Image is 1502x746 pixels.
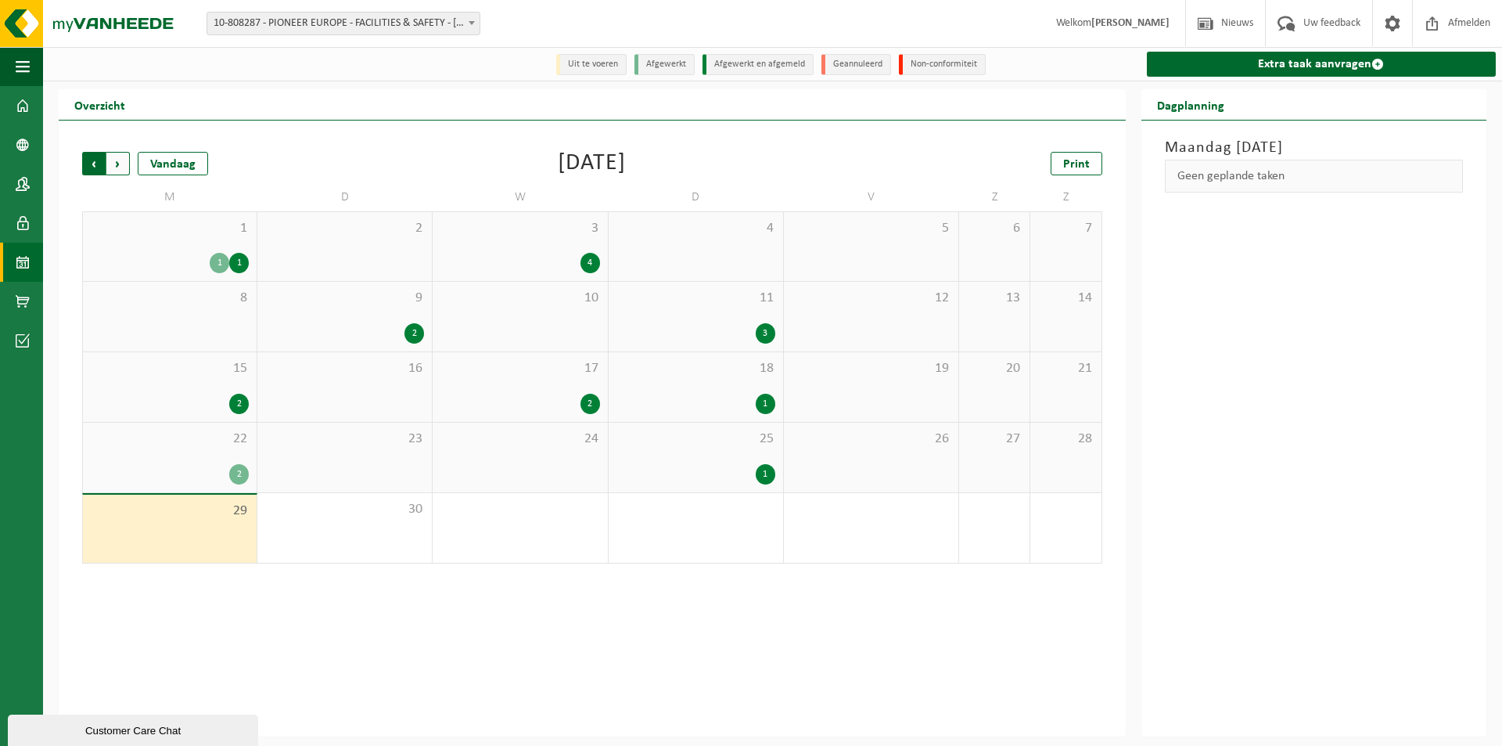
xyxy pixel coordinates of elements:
[609,183,784,211] td: D
[959,183,1030,211] td: Z
[1038,360,1093,377] span: 21
[1165,160,1463,193] div: Geen geplande taken
[91,220,249,237] span: 1
[558,152,626,175] div: [DATE]
[616,431,775,448] span: 25
[91,360,249,377] span: 15
[210,253,229,273] div: 1
[265,360,424,377] span: 16
[792,360,950,377] span: 19
[404,323,424,344] div: 2
[229,253,249,273] div: 1
[207,13,480,34] span: 10-808287 - PIONEER EUROPE - FACILITIES & SAFETY - MELSELE
[967,431,1022,448] span: 27
[616,220,775,237] span: 4
[440,431,599,448] span: 24
[784,183,959,211] td: V
[265,220,424,237] span: 2
[556,54,627,75] li: Uit te voeren
[616,360,775,377] span: 18
[616,290,775,307] span: 11
[138,152,208,175] div: Vandaag
[1051,152,1102,175] a: Print
[967,220,1022,237] span: 6
[265,501,424,518] span: 30
[265,290,424,307] span: 9
[792,431,950,448] span: 26
[792,220,950,237] span: 5
[265,431,424,448] span: 23
[967,290,1022,307] span: 13
[229,464,249,485] div: 2
[634,54,695,75] li: Afgewerkt
[1147,52,1496,77] a: Extra taak aanvragen
[59,89,141,120] h2: Overzicht
[207,12,480,35] span: 10-808287 - PIONEER EUROPE - FACILITIES & SAFETY - MELSELE
[967,360,1022,377] span: 20
[792,290,950,307] span: 12
[580,253,600,273] div: 4
[440,360,599,377] span: 17
[580,394,600,414] div: 2
[440,220,599,237] span: 3
[1091,17,1170,29] strong: [PERSON_NAME]
[1030,183,1101,211] td: Z
[1038,290,1093,307] span: 14
[1063,158,1090,171] span: Print
[229,394,249,414] div: 2
[440,290,599,307] span: 10
[91,503,249,520] span: 29
[821,54,891,75] li: Geannuleerd
[91,290,249,307] span: 8
[91,431,249,448] span: 22
[899,54,986,75] li: Non-conformiteit
[106,152,130,175] span: Volgende
[756,464,775,485] div: 1
[1038,431,1093,448] span: 28
[257,183,433,211] td: D
[756,394,775,414] div: 1
[1165,136,1463,160] h3: Maandag [DATE]
[756,323,775,344] div: 3
[82,152,106,175] span: Vorige
[702,54,814,75] li: Afgewerkt en afgemeld
[433,183,608,211] td: W
[1141,89,1240,120] h2: Dagplanning
[8,712,261,746] iframe: chat widget
[1038,220,1093,237] span: 7
[82,183,257,211] td: M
